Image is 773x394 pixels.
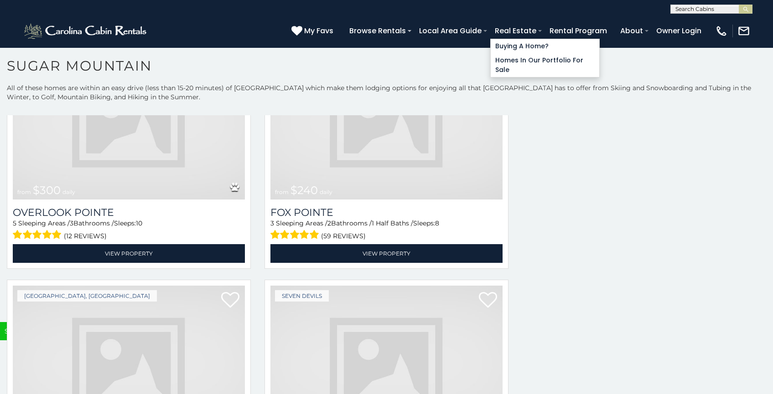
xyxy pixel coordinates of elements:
[327,219,331,227] span: 2
[715,25,728,37] img: phone-regular-white.png
[13,244,245,263] a: View Property
[304,25,333,36] span: My Favs
[13,206,245,219] a: Overlook Pointe
[270,219,503,242] div: Sleeping Areas / Bathrooms / Sleeps:
[291,184,318,197] span: $240
[17,189,31,195] span: from
[291,25,336,37] a: My Favs
[270,244,503,263] a: View Property
[13,44,245,200] a: from $300 daily
[652,23,706,39] a: Owner Login
[616,23,648,39] a: About
[64,230,107,242] span: (12 reviews)
[372,219,413,227] span: 1 Half Baths /
[13,44,245,200] img: dummy-image.jpg
[62,189,75,195] span: daily
[70,219,73,227] span: 3
[33,184,61,197] span: $300
[345,23,410,39] a: Browse Rentals
[270,44,503,200] a: from $240 daily
[737,25,750,37] img: mail-regular-white.png
[435,219,439,227] span: 8
[17,290,157,302] a: [GEOGRAPHIC_DATA], [GEOGRAPHIC_DATA]
[270,219,274,227] span: 3
[270,206,503,219] a: Fox Pointe
[23,22,149,40] img: White-1-2.png
[491,53,599,77] a: Homes in Our Portfolio For Sale
[321,230,366,242] span: (59 reviews)
[13,219,16,227] span: 5
[275,290,329,302] a: Seven Devils
[491,39,599,53] a: Buying A Home?
[415,23,486,39] a: Local Area Guide
[136,219,142,227] span: 10
[275,189,289,195] span: from
[490,23,541,39] a: Real Estate
[320,189,332,195] span: daily
[545,23,612,39] a: Rental Program
[13,219,245,242] div: Sleeping Areas / Bathrooms / Sleeps:
[270,44,503,200] img: dummy-image.jpg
